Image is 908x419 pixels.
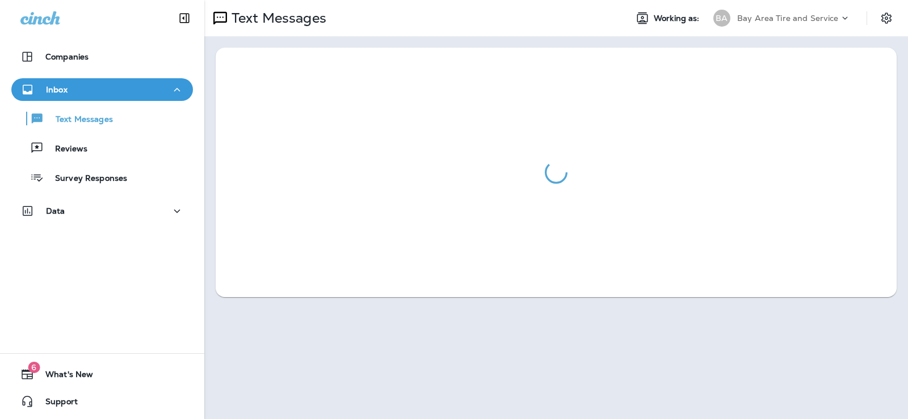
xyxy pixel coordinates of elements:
[11,45,193,68] button: Companies
[11,200,193,222] button: Data
[11,390,193,413] button: Support
[46,85,68,94] p: Inbox
[169,7,200,29] button: Collapse Sidebar
[713,10,730,27] div: BA
[46,206,65,215] p: Data
[737,14,839,23] p: Bay Area Tire and Service
[44,144,87,155] p: Reviews
[44,115,113,125] p: Text Messages
[654,14,702,23] span: Working as:
[11,363,193,386] button: 6What's New
[45,52,89,61] p: Companies
[34,397,78,410] span: Support
[227,10,326,27] p: Text Messages
[11,78,193,101] button: Inbox
[11,136,193,160] button: Reviews
[28,362,40,373] span: 6
[876,8,897,28] button: Settings
[11,107,193,130] button: Text Messages
[11,166,193,189] button: Survey Responses
[44,173,127,184] p: Survey Responses
[34,370,93,383] span: What's New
